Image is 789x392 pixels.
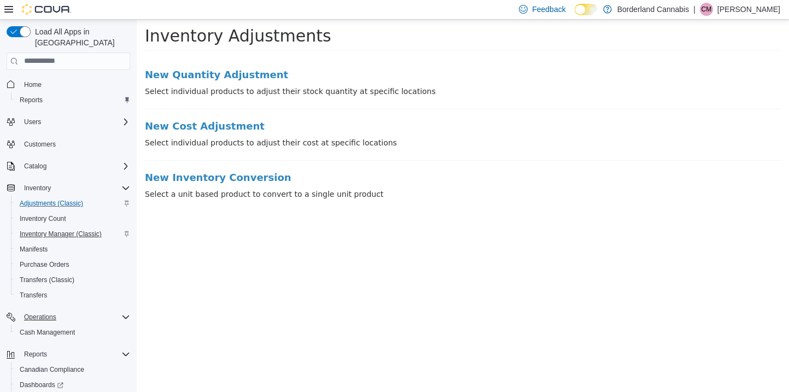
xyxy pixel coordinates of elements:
button: Customers [2,136,135,152]
input: Dark Mode [575,4,598,15]
span: Inventory [20,182,130,195]
span: Inventory Manager (Classic) [15,227,130,241]
a: Inventory Manager (Classic) [15,227,106,241]
span: Users [20,115,130,128]
a: Dashboards [15,378,68,391]
span: Home [20,78,130,91]
button: Operations [20,311,61,324]
p: | [693,3,696,16]
span: Customers [20,137,130,151]
span: Transfers (Classic) [15,273,130,286]
a: Transfers (Classic) [15,273,79,286]
span: Operations [24,313,56,321]
span: Reports [24,350,47,359]
button: Home [2,77,135,92]
span: Feedback [532,4,565,15]
button: Inventory Count [11,211,135,226]
button: Inventory Manager (Classic) [11,226,135,242]
span: Reports [15,93,130,107]
span: Inventory Manager (Classic) [20,230,102,238]
a: Cash Management [15,326,79,339]
span: Home [24,80,42,89]
button: Transfers (Classic) [11,272,135,288]
span: Inventory Count [15,212,130,225]
span: Catalog [24,162,46,171]
span: Manifests [15,243,130,256]
span: Cash Management [20,328,75,337]
button: Reports [2,347,135,362]
button: Operations [2,309,135,325]
img: Cova [22,4,71,15]
a: Manifests [15,243,52,256]
span: Inventory [24,184,51,192]
span: Purchase Orders [15,258,130,271]
span: Dashboards [20,381,63,389]
span: Operations [20,311,130,324]
button: Canadian Compliance [11,362,135,377]
span: Reports [20,348,130,361]
button: Inventory [20,182,55,195]
button: Catalog [20,160,51,173]
span: Transfers (Classic) [20,276,74,284]
p: Select individual products to adjust their stock quantity at specific locations [8,66,644,78]
span: Canadian Compliance [15,363,130,376]
span: Dashboards [15,378,130,391]
button: Reports [11,92,135,108]
span: Adjustments (Classic) [15,197,130,210]
span: Transfers [15,289,130,302]
p: [PERSON_NAME] [717,3,780,16]
span: Purchase Orders [20,260,69,269]
span: Adjustments (Classic) [20,199,83,208]
a: Inventory Count [15,212,71,225]
a: Transfers [15,289,51,302]
p: Borderland Cannabis [617,3,689,16]
a: New Quantity Adjustment [8,50,644,61]
button: Purchase Orders [11,257,135,272]
a: Home [20,78,46,91]
span: Catalog [20,160,130,173]
span: Load All Apps in [GEOGRAPHIC_DATA] [31,26,130,48]
span: Users [24,118,41,126]
span: Canadian Compliance [20,365,84,374]
button: Adjustments (Classic) [11,196,135,211]
a: Reports [15,93,47,107]
p: Select individual products to adjust their cost at specific locations [8,118,644,129]
a: New Cost Adjustment [8,101,644,112]
span: Inventory Count [20,214,66,223]
span: Cash Management [15,326,130,339]
button: Users [20,115,45,128]
span: Reports [20,96,43,104]
a: Adjustments (Classic) [15,197,87,210]
button: Transfers [11,288,135,303]
a: Customers [20,138,60,151]
div: Chris Matheson [700,3,713,16]
span: Manifests [20,245,48,254]
span: Transfers [20,291,47,300]
button: Users [2,114,135,130]
span: Customers [24,140,56,149]
a: Canadian Compliance [15,363,89,376]
span: Inventory Adjustments [8,7,195,26]
a: Purchase Orders [15,258,74,271]
span: CM [702,3,712,16]
button: Catalog [2,159,135,174]
button: Inventory [2,180,135,196]
button: Manifests [11,242,135,257]
a: New Inventory Conversion [8,153,644,163]
button: Reports [20,348,51,361]
button: Cash Management [11,325,135,340]
p: Select a unit based product to convert to a single unit product [8,169,644,180]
